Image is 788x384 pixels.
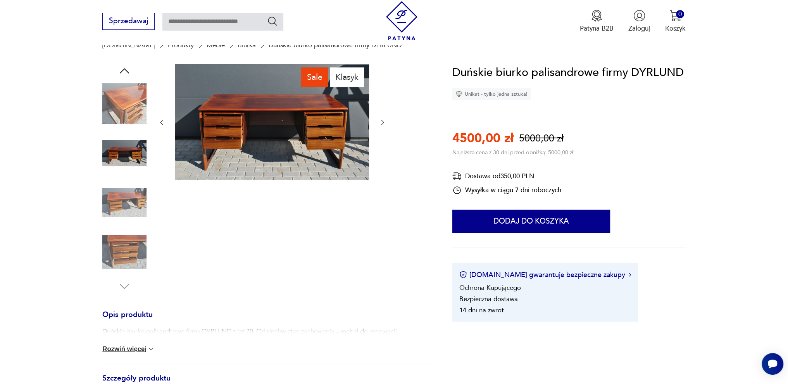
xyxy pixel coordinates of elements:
img: Ikona certyfikatu [459,271,467,279]
h3: Opis produktu [102,312,430,327]
a: Sprzedawaj [102,19,155,25]
a: Produkty [168,41,194,49]
img: Zdjęcie produktu Duńskie biurko palisandrowe firmy DYRLUND [102,131,147,175]
p: Duńskie biurko palisandrowe firmy DYRLUND [269,41,402,49]
button: Patyna B2B [580,10,614,33]
li: Bezpieczna dostawa [459,294,518,303]
p: Zaloguj [628,24,650,33]
div: Klasyk [330,67,364,87]
img: Zdjęcie produktu Duńskie biurko palisandrowe firmy DYRLUND [175,64,369,180]
button: Szukaj [267,15,278,27]
h1: Duńskie biurko palisandrowe firmy DYRLUND [452,64,684,82]
div: Wysyłka w ciągu 7 dni roboczych [452,186,561,195]
img: Zdjęcie produktu Duńskie biurko palisandrowe firmy DYRLUND [102,230,147,274]
li: 14 dni na zwrot [459,306,504,315]
a: Meble [207,41,225,49]
p: Najniższa cena z 30 dni przed obniżką: 5000,00 zł [452,149,573,156]
img: chevron down [147,345,155,353]
img: Patyna - sklep z meblami i dekoracjami vintage [382,1,421,40]
a: [DOMAIN_NAME] [102,41,155,49]
button: Sprzedawaj [102,13,155,30]
a: Biurka [238,41,256,49]
div: Unikat - tylko jedna sztuka! [452,88,531,100]
img: Zdjęcie produktu Duńskie biurko palisandrowe firmy DYRLUND [102,82,147,126]
img: Ikonka użytkownika [633,10,645,22]
button: Zaloguj [628,10,650,33]
div: Dostawa od 350,00 PLN [452,171,561,181]
img: Zdjęcie produktu Duńskie biurko palisandrowe firmy DYRLUND [102,181,147,225]
button: Rozwiń więcej [102,345,155,353]
button: 0Koszyk [665,10,686,33]
a: Ikona medaluPatyna B2B [580,10,614,33]
div: 0 [676,10,684,18]
iframe: Smartsupp widget button [762,353,783,375]
li: Ochrona Kupującego [459,283,521,292]
p: Patyna B2B [580,24,614,33]
div: Sale [301,67,328,87]
img: Ikona koszyka [669,10,681,22]
img: Ikona diamentu [455,91,462,98]
button: Dodaj do koszyka [452,210,610,233]
img: Ikona medalu [591,10,603,22]
p: 5000,00 zł [519,132,564,145]
p: Koszyk [665,24,686,33]
p: Duńskie biurko palisandrowe firmy DYRLUND z lat 70. Originalny stan zachowania – mebel do renowacji. [102,327,398,336]
button: [DOMAIN_NAME] gwarantuje bezpieczne zakupy [459,270,631,280]
p: 4500,00 zł [452,130,514,147]
img: Ikona strzałki w prawo [629,273,631,277]
img: Ikona dostawy [452,171,462,181]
